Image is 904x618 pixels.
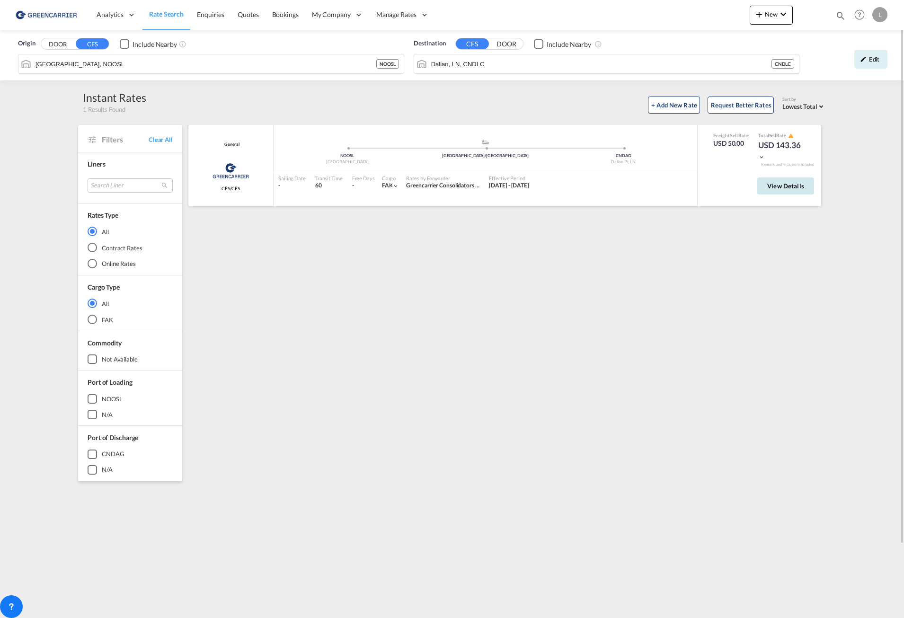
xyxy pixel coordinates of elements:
div: Instant Rates [83,90,146,105]
span: Manage Rates [376,10,417,19]
div: USD 143.36 [758,140,806,162]
div: Cargo Type [88,283,120,292]
span: Sell [769,132,777,138]
div: USD 50.00 [713,139,749,148]
button: CFS [456,38,489,49]
div: NOOSL [376,59,399,69]
span: Filters [102,134,149,145]
div: not available [102,355,138,363]
md-input-container: Dalian, LN, CNDLC [414,54,799,73]
div: icon-magnify [835,10,846,25]
img: Greencarrier Consolidators [210,159,252,183]
md-icon: Unchecked: Ignores neighbouring ports when fetching rates.Checked : Includes neighbouring ports w... [179,40,186,48]
div: CNDLC [771,59,795,69]
span: Clear All [149,135,173,144]
div: Free Days [352,175,375,182]
div: - [278,182,306,190]
md-icon: icon-chevron-down [392,183,399,189]
div: 60 [315,182,343,190]
div: Contract / Rate Agreement / Tariff / Spot Pricing Reference Number: General [222,141,239,148]
div: 01 Aug 2025 - 31 Aug 2025 [489,182,529,190]
span: Bookings [272,10,299,18]
div: Rates Type [88,211,118,220]
button: DOOR [490,39,523,50]
div: Freight Rate [713,132,749,139]
span: FAK [382,182,393,189]
md-radio-button: FAK [88,315,173,324]
button: CFS [76,38,109,49]
div: [GEOGRAPHIC_DATA] [278,159,417,165]
md-radio-button: Contract Rates [88,243,173,252]
md-icon: icon-pencil [860,56,867,62]
span: Analytics [97,10,124,19]
img: e39c37208afe11efa9cb1d7a6ea7d6f5.png [14,4,78,26]
md-checkbox: CNDAG [88,450,173,459]
span: New [753,10,789,18]
md-icon: assets/icons/custom/ship-fill.svg [480,140,491,144]
div: NOOSL [278,153,417,159]
span: Quotes [238,10,258,18]
md-checkbox: Checkbox No Ink [120,39,177,49]
div: Greencarrier Consolidators (Norway) [406,182,479,190]
button: icon-plus 400-fgNewicon-chevron-down [750,6,793,25]
div: N/A [102,410,113,419]
div: Dalian Pt, LN [554,159,692,165]
span: Origin [18,39,35,48]
div: [GEOGRAPHIC_DATA]/[GEOGRAPHIC_DATA] [417,153,555,159]
button: View Details [757,177,814,194]
md-checkbox: N/A [88,465,173,475]
button: + Add New Rate [648,97,700,114]
span: Enquiries [197,10,224,18]
md-icon: icon-magnify [835,10,846,21]
button: DOOR [41,39,74,50]
div: Remark and Inclusion included [754,162,821,167]
input: Search by Port [35,57,376,71]
div: icon-pencilEdit [854,50,887,69]
md-radio-button: All [88,299,173,308]
md-icon: icon-plus 400-fg [753,9,765,20]
span: Commodity [88,339,122,347]
span: Destination [414,39,446,48]
div: Include Nearby [547,40,591,49]
md-icon: icon-alert [788,133,794,139]
div: Help [851,7,872,24]
div: NOOSL [102,395,123,403]
span: Port of Discharge [88,433,138,441]
md-radio-button: All [88,227,173,236]
span: My Company [312,10,351,19]
md-icon: icon-chevron-down [778,9,789,20]
span: General [222,141,239,148]
div: Include Nearby [133,40,177,49]
span: Liners [88,160,105,168]
span: Help [851,7,868,23]
span: CFS/CFS [222,185,240,192]
div: CNDAG [554,153,692,159]
button: icon-alert [787,132,794,139]
md-input-container: Oslo, NOOSL [18,54,404,73]
div: Total Rate [758,132,806,140]
md-select: Select: Lowest Total [782,100,826,111]
div: Transit Time [315,175,343,182]
span: 1 Results Found [83,105,125,114]
md-checkbox: Checkbox No Ink [534,39,591,49]
span: Greencarrier Consolidators ([GEOGRAPHIC_DATA]) [406,182,537,189]
span: Port of Loading [88,378,133,386]
md-radio-button: Online Rates [88,259,173,268]
span: Lowest Total [782,103,817,110]
span: [DATE] - [DATE] [489,182,529,189]
md-checkbox: N/A [88,410,173,419]
span: View Details [767,182,804,190]
span: Rate Search [149,10,184,18]
div: Effective Period [489,175,529,182]
input: Search by Port [431,57,771,71]
div: Sailing Date [278,175,306,182]
md-icon: Unchecked: Ignores neighbouring ports when fetching rates.Checked : Includes neighbouring ports w... [594,40,602,48]
span: Sell [730,132,738,138]
div: CNDAG [102,450,124,458]
div: L [872,7,887,22]
div: Sort by [782,97,826,103]
div: N/A [102,465,113,474]
md-checkbox: NOOSL [88,394,173,404]
div: - [352,182,354,190]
